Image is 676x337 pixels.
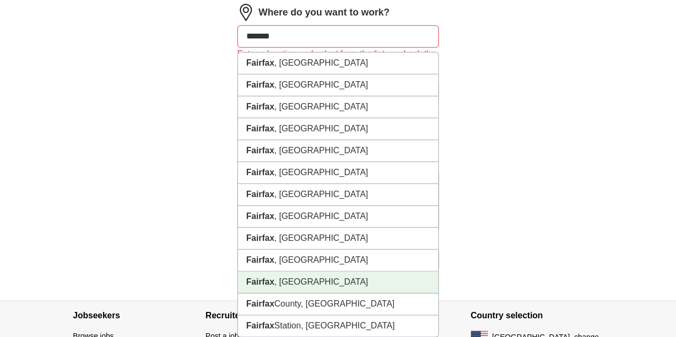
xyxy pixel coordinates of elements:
strong: Fairfax [246,299,274,308]
img: location.png [237,4,254,21]
li: , [GEOGRAPHIC_DATA] [238,162,439,184]
strong: Fairfax [246,233,274,242]
li: County, [GEOGRAPHIC_DATA] [238,293,439,315]
li: , [GEOGRAPHIC_DATA] [238,228,439,249]
li: , [GEOGRAPHIC_DATA] [238,96,439,118]
li: , [GEOGRAPHIC_DATA] [238,140,439,162]
strong: Fairfax [246,277,274,286]
li: , [GEOGRAPHIC_DATA] [238,118,439,140]
li: , [GEOGRAPHIC_DATA] [238,184,439,206]
strong: Fairfax [246,146,274,155]
strong: Fairfax [246,190,274,199]
li: , [GEOGRAPHIC_DATA] [238,271,439,293]
strong: Fairfax [246,80,274,89]
strong: Fairfax [246,102,274,111]
strong: Fairfax [246,124,274,133]
h4: Country selection [471,301,603,331]
li: , [GEOGRAPHIC_DATA] [238,74,439,96]
li: , [GEOGRAPHIC_DATA] [238,206,439,228]
strong: Fairfax [246,211,274,221]
li: , [GEOGRAPHIC_DATA] [238,249,439,271]
strong: Fairfax [246,168,274,177]
strong: Fairfax [246,58,274,67]
label: Where do you want to work? [259,5,390,20]
div: Enter a location and select from the list, or check the box for fully remote roles [237,48,439,73]
li: , [GEOGRAPHIC_DATA] [238,52,439,74]
strong: Fairfax [246,321,274,330]
strong: Fairfax [246,255,274,264]
li: Station, [GEOGRAPHIC_DATA] [238,315,439,336]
